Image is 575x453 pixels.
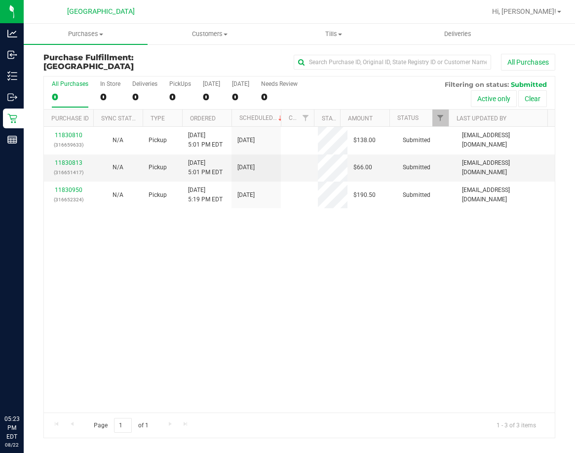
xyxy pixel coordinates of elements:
[149,163,167,172] span: Pickup
[237,190,255,200] span: [DATE]
[52,91,88,103] div: 0
[169,91,191,103] div: 0
[462,186,549,204] span: [EMAIL_ADDRESS][DOMAIN_NAME]
[113,164,123,171] span: Not Applicable
[462,131,549,150] span: [EMAIL_ADDRESS][DOMAIN_NAME]
[7,135,17,145] inline-svg: Reports
[52,80,88,87] div: All Purchases
[294,55,491,70] input: Search Purchase ID, Original ID, State Registry ID or Customer Name...
[7,113,17,123] inline-svg: Retail
[113,163,123,172] button: N/A
[272,24,396,44] a: Tills
[261,91,298,103] div: 0
[232,91,249,103] div: 0
[100,80,120,87] div: In Store
[298,110,314,126] a: Filter
[203,91,220,103] div: 0
[50,140,87,150] p: (316659633)
[51,115,89,122] a: Purchase ID
[100,91,120,103] div: 0
[501,54,555,71] button: All Purchases
[55,187,82,193] a: 11830950
[462,158,549,177] span: [EMAIL_ADDRESS][DOMAIN_NAME]
[7,92,17,102] inline-svg: Outbound
[132,91,157,103] div: 0
[396,24,520,44] a: Deliveries
[149,190,167,200] span: Pickup
[261,80,298,87] div: Needs Review
[151,115,165,122] a: Type
[445,80,509,88] span: Filtering on status:
[188,158,223,177] span: [DATE] 5:01 PM EDT
[67,7,135,16] span: [GEOGRAPHIC_DATA]
[289,114,319,121] a: Customer
[43,62,134,71] span: [GEOGRAPHIC_DATA]
[132,80,157,87] div: Deliveries
[85,418,156,433] span: Page of 1
[101,115,139,122] a: Sync Status
[148,24,271,44] a: Customers
[518,90,547,107] button: Clear
[4,415,19,441] p: 05:23 PM EDT
[169,80,191,87] div: PickUps
[43,53,214,71] h3: Purchase Fulfillment:
[403,190,430,200] span: Submitted
[113,191,123,198] span: Not Applicable
[7,50,17,60] inline-svg: Inbound
[397,114,419,121] a: Status
[322,115,374,122] a: State Registry ID
[471,90,517,107] button: Active only
[237,136,255,145] span: [DATE]
[203,80,220,87] div: [DATE]
[353,136,376,145] span: $138.00
[24,24,148,44] a: Purchases
[50,195,87,204] p: (316652324)
[55,132,82,139] a: 11830810
[188,186,223,204] span: [DATE] 5:19 PM EDT
[403,163,430,172] span: Submitted
[149,136,167,145] span: Pickup
[239,114,284,121] a: Scheduled
[114,418,132,433] input: 1
[431,30,485,38] span: Deliveries
[113,137,123,144] span: Not Applicable
[353,190,376,200] span: $190.50
[7,29,17,38] inline-svg: Analytics
[10,374,39,404] iframe: Resource center
[348,115,373,122] a: Amount
[403,136,430,145] span: Submitted
[190,115,216,122] a: Ordered
[50,168,87,177] p: (316651417)
[432,110,449,126] a: Filter
[353,163,372,172] span: $66.00
[113,136,123,145] button: N/A
[492,7,556,15] span: Hi, [PERSON_NAME]!
[237,163,255,172] span: [DATE]
[188,131,223,150] span: [DATE] 5:01 PM EDT
[457,115,506,122] a: Last Updated By
[489,418,544,433] span: 1 - 3 of 3 items
[511,80,547,88] span: Submitted
[7,71,17,81] inline-svg: Inventory
[113,190,123,200] button: N/A
[4,441,19,449] p: 08/22
[148,30,271,38] span: Customers
[272,30,395,38] span: Tills
[55,159,82,166] a: 11830813
[232,80,249,87] div: [DATE]
[24,30,148,38] span: Purchases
